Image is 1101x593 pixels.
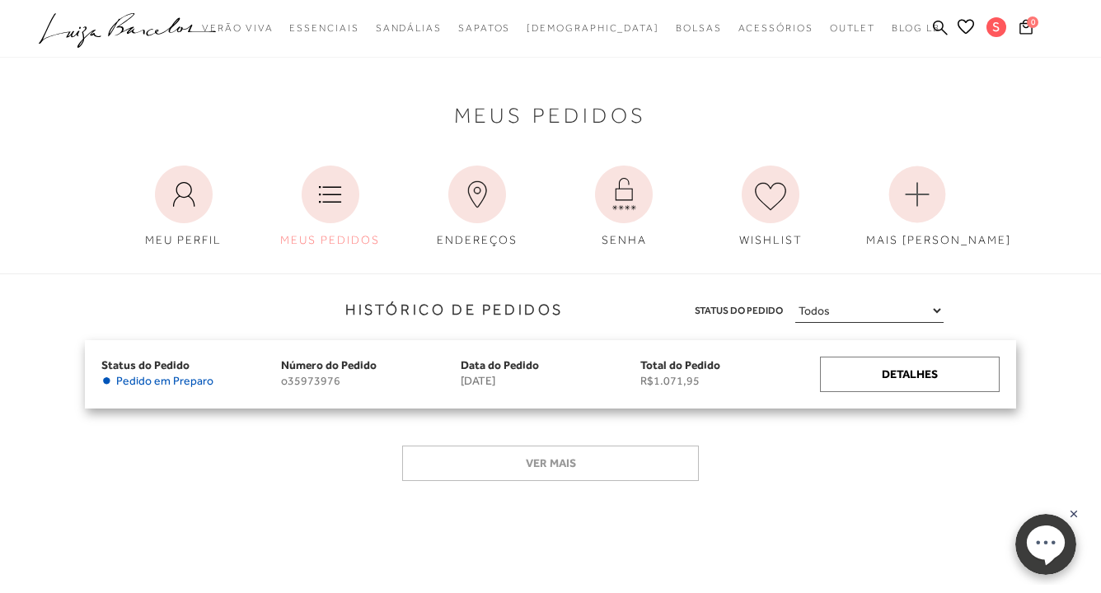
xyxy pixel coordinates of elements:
a: MEU PERFIL [120,157,247,257]
span: Verão Viva [202,22,273,34]
span: Acessórios [738,22,813,34]
span: MEU PERFIL [145,233,222,246]
span: 0 [1027,16,1038,28]
span: Sapatos [458,22,510,34]
a: noSubCategoriesText [376,13,442,44]
a: noSubCategoriesText [458,13,510,44]
span: R$1.071,95 [640,374,820,388]
span: ENDEREÇOS [437,233,518,246]
a: BLOG LB [892,13,939,44]
span: Status do Pedido [695,302,783,320]
span: WISHLIST [739,233,803,246]
span: Essenciais [289,22,358,34]
a: MEUS PEDIDOS [267,157,394,257]
span: Número do Pedido [281,358,377,371]
a: Detalhes [820,357,1000,392]
a: noSubCategoriesText [202,13,273,44]
span: • [101,374,112,388]
span: Total do Pedido [640,358,720,371]
span: SENHA [602,233,647,246]
span: BLOG LB [892,22,939,34]
span: [DATE] [461,374,640,388]
button: 0 [1014,18,1038,40]
button: Ver mais [402,446,699,481]
button: S [979,16,1014,42]
span: Data do Pedido [461,358,539,371]
a: noSubCategoriesText [289,13,358,44]
span: Bolsas [676,22,722,34]
span: S [986,17,1006,37]
span: Meus Pedidos [454,107,648,124]
a: noSubCategoriesText [738,13,813,44]
span: Outlet [830,22,876,34]
a: noSubCategoriesText [676,13,722,44]
span: Status do Pedido [101,358,190,371]
a: MAIS [PERSON_NAME] [854,157,981,257]
span: MEUS PEDIDOS [280,233,380,246]
span: Sandálias [376,22,442,34]
span: [DEMOGRAPHIC_DATA] [527,22,659,34]
h3: Histórico de Pedidos [12,299,564,321]
span: MAIS [PERSON_NAME] [866,233,1011,246]
a: noSubCategoriesText [830,13,876,44]
a: ENDEREÇOS [414,157,541,257]
a: noSubCategoriesText [527,13,659,44]
span: Pedido em Preparo [116,374,213,388]
span: o35973976 [281,374,461,388]
a: WISHLIST [707,157,834,257]
a: SENHA [560,157,687,257]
